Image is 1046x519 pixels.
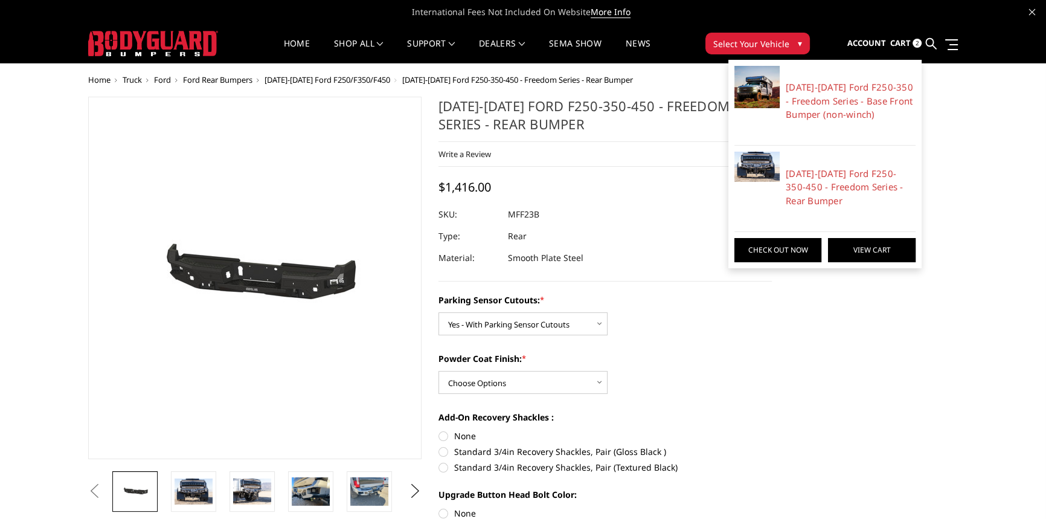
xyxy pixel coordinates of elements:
a: Check out now [734,238,821,262]
img: 2023-2025 Ford F250-350 - Freedom Series - Base Front Bumper (non-winch) [734,66,780,108]
dd: Rear [508,225,527,247]
a: Dealers [479,39,525,63]
img: 2023-2025 Ford F250-350-450 - Freedom Series - Rear Bumper [233,479,271,504]
img: BODYGUARD BUMPERS [88,31,218,56]
h1: [DATE]-[DATE] Ford F250-350-450 - Freedom Series - Rear Bumper [438,97,772,142]
dt: Material: [438,247,499,269]
span: Cart [890,37,911,48]
dt: SKU: [438,204,499,225]
span: $1,732.00 [786,124,819,137]
a: Home [88,74,111,85]
span: Select Your Vehicle [713,37,789,50]
a: Ford [154,74,171,85]
span: $1,416.00 [786,210,819,222]
a: Home [284,39,310,63]
span: BODYGUARD [786,67,833,79]
a: Account [847,27,886,60]
a: [DATE]-[DATE] Ford F250-350 - Freedom Series - Base Front Bumper (non-winch) [786,80,916,121]
label: Standard 3/4in Recovery Shackles, Pair (Textured Black) [438,461,772,474]
a: News [626,39,650,63]
dd: Smooth Plate Steel [508,247,583,269]
img: 2023-2025 Ford F250-350-450 - Freedom Series - Rear Bumper [350,477,388,506]
a: Cart 2 [890,27,922,60]
span: 2 [913,39,922,48]
span: [DATE]-[DATE] Ford F250-350-450 - Freedom Series - Rear Bumper [402,74,633,85]
button: Select Your Vehicle [705,33,810,54]
span: BODYGUARD [786,153,833,165]
span: ▾ [798,37,802,50]
a: Write a Review [438,149,491,160]
dd: MFF23B [508,204,539,225]
label: Powder Coat Finish: [438,352,772,365]
label: Parking Sensor Cutouts: [438,294,772,306]
span: $1,416.00 [438,179,491,195]
button: Next [406,482,425,500]
a: [DATE]-[DATE] Ford F250/F350/F450 [265,74,390,85]
img: 2023-2025 Ford F250-350-450 - Freedom Series - Rear Bumper [292,477,330,506]
img: 2023-2025 Ford F250-350-450 - Freedom Series - Rear Bumper [734,152,780,182]
span: Account [847,37,886,48]
button: Previous [85,482,103,500]
label: Upgrade Button Head Bolt Color: [438,488,772,501]
a: Support [407,39,455,63]
a: Ford Rear Bumpers [183,74,252,85]
a: [DATE]-[DATE] Ford F250-350-450 - Freedom Series - Rear Bumper [786,167,916,208]
a: Truck [123,74,142,85]
a: More Info [591,6,630,18]
a: View Cart [828,238,915,262]
dt: Type: [438,225,499,247]
a: SEMA Show [549,39,602,63]
label: None [438,430,772,442]
label: Add-On Recovery Shackles : [438,411,772,424]
label: Standard 3/4in Recovery Shackles, Pair (Gloss Black ) [438,445,772,458]
a: 2023-2025 Ford F250-350-450 - Freedom Series - Rear Bumper [88,97,422,459]
img: 2023-2025 Ford F250-350-450 - Freedom Series - Rear Bumper [175,479,213,504]
a: shop all [334,39,383,63]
